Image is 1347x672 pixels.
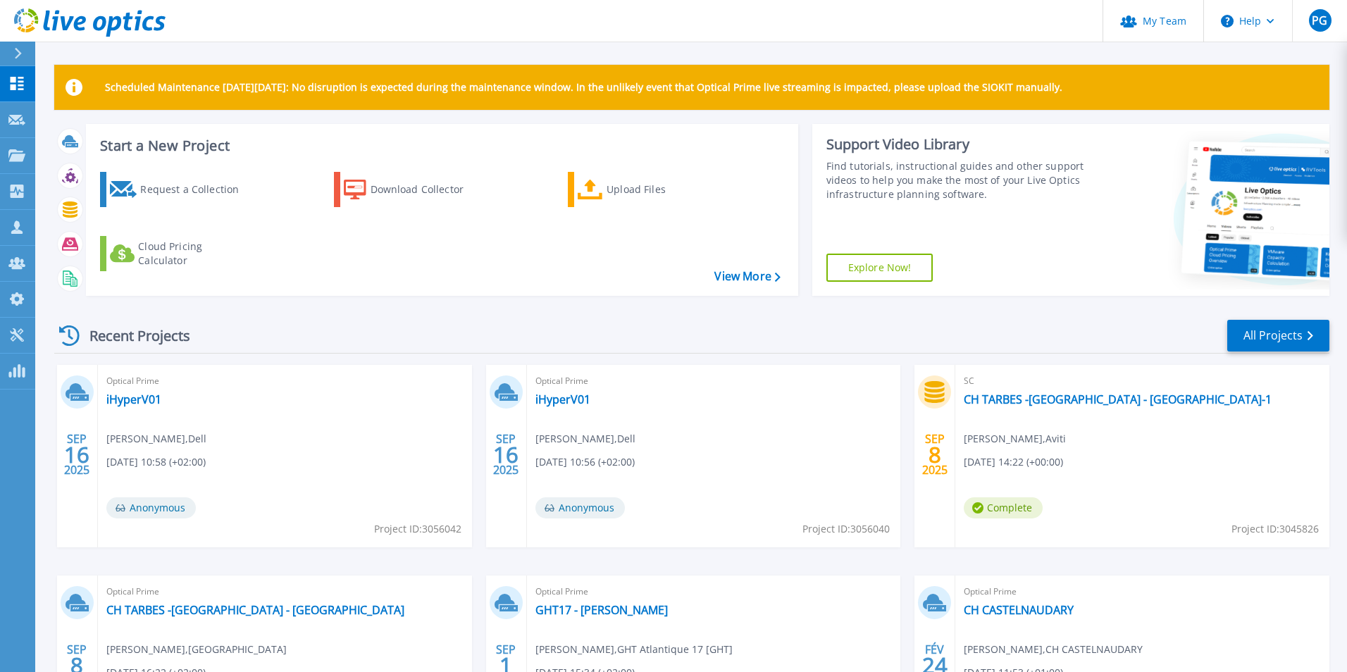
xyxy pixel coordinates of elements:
span: [DATE] 10:56 (+02:00) [535,454,635,470]
a: CH CASTELNAUDARY [964,603,1074,617]
span: [DATE] 10:58 (+02:00) [106,454,206,470]
div: SEP 2025 [921,429,948,480]
a: View More [714,270,780,283]
a: GHT17 - [PERSON_NAME] [535,603,668,617]
span: Project ID: 3056042 [374,521,461,537]
a: All Projects [1227,320,1329,351]
div: Upload Files [607,175,719,204]
a: Cloud Pricing Calculator [100,236,257,271]
a: Download Collector [334,172,491,207]
a: CH TARBES -[GEOGRAPHIC_DATA] - [GEOGRAPHIC_DATA]-1 [964,392,1272,406]
div: Cloud Pricing Calculator [138,239,251,268]
a: Request a Collection [100,172,257,207]
span: 16 [64,449,89,461]
div: Download Collector [371,175,483,204]
span: Project ID: 3056040 [802,521,890,537]
span: [PERSON_NAME] , Dell [535,431,635,447]
span: Optical Prime [964,584,1321,599]
span: SC [964,373,1321,389]
a: Explore Now! [826,254,933,282]
div: SEP 2025 [492,429,519,480]
span: 8 [929,449,941,461]
a: CH TARBES -[GEOGRAPHIC_DATA] - [GEOGRAPHIC_DATA] [106,603,404,617]
span: Optical Prime [106,584,464,599]
span: 8 [70,659,83,671]
span: Anonymous [535,497,625,518]
span: 1 [499,659,512,671]
span: [PERSON_NAME] , Aviti [964,431,1066,447]
div: SEP 2025 [63,429,90,480]
span: PG [1312,15,1327,26]
a: iHyperV01 [106,392,161,406]
p: Scheduled Maintenance [DATE][DATE]: No disruption is expected during the maintenance window. In t... [105,82,1062,93]
a: Upload Files [568,172,725,207]
span: [PERSON_NAME] , CH CASTELNAUDARY [964,642,1143,657]
span: Complete [964,497,1043,518]
a: iHyperV01 [535,392,590,406]
span: [PERSON_NAME] , [GEOGRAPHIC_DATA] [106,642,287,657]
span: Optical Prime [535,373,893,389]
span: 24 [922,659,948,671]
span: Optical Prime [106,373,464,389]
div: Recent Projects [54,318,209,353]
span: [PERSON_NAME] , GHT Atlantique 17 [GHT] [535,642,733,657]
span: Project ID: 3045826 [1231,521,1319,537]
h3: Start a New Project [100,138,780,154]
span: 16 [493,449,519,461]
span: [PERSON_NAME] , Dell [106,431,206,447]
span: Optical Prime [535,584,893,599]
span: [DATE] 14:22 (+00:00) [964,454,1063,470]
div: Request a Collection [140,175,253,204]
div: Support Video Library [826,135,1090,154]
span: Anonymous [106,497,196,518]
div: Find tutorials, instructional guides and other support videos to help you make the most of your L... [826,159,1090,201]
